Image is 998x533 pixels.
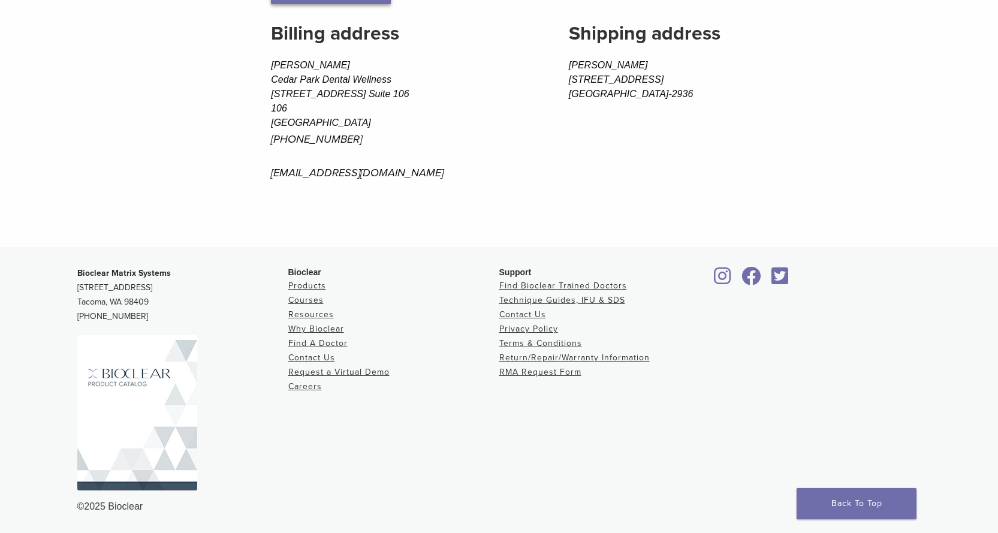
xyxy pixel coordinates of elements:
a: Return/Repair/Warranty Information [499,353,650,363]
p: [EMAIL_ADDRESS][DOMAIN_NAME] [271,164,532,182]
a: Bioclear [738,274,765,286]
a: Find Bioclear Trained Doctors [499,281,627,291]
span: Bioclear [288,267,321,277]
span: Support [499,267,532,277]
a: Why Bioclear [288,324,344,334]
a: Bioclear [710,274,735,286]
a: Terms & Conditions [499,338,582,348]
a: Contact Us [499,309,546,320]
h2: Shipping address [569,19,904,48]
a: Careers [288,381,322,392]
a: Technique Guides, IFU & SDS [499,295,625,305]
a: RMA Request Form [499,367,581,377]
a: Resources [288,309,334,320]
a: Request a Virtual Demo [288,367,390,377]
a: Back To Top [797,488,916,519]
h2: Billing address [271,19,532,48]
strong: Bioclear Matrix Systems [77,268,171,278]
p: [STREET_ADDRESS] Tacoma, WA 98409 [PHONE_NUMBER] [77,266,288,324]
img: Bioclear [77,335,197,490]
address: [PERSON_NAME] [STREET_ADDRESS] [GEOGRAPHIC_DATA]-2936 [569,58,904,101]
a: Privacy Policy [499,324,558,334]
a: Contact Us [288,353,335,363]
a: Courses [288,295,324,305]
a: Find A Doctor [288,338,348,348]
a: Bioclear [768,274,793,286]
a: Products [288,281,326,291]
div: ©2025 Bioclear [77,499,921,514]
p: [PHONE_NUMBER] [271,130,532,148]
address: [PERSON_NAME] Cedar Park Dental Wellness [STREET_ADDRESS] Suite 106 106 [GEOGRAPHIC_DATA] [271,58,532,181]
